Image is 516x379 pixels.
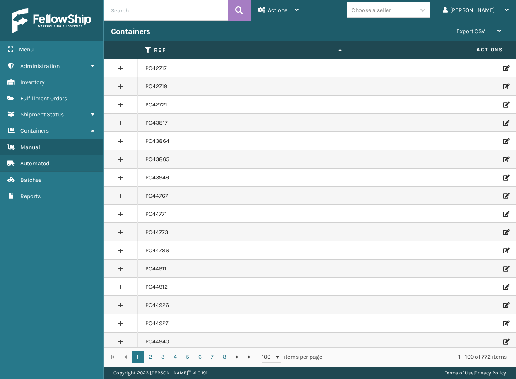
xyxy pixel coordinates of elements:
[154,46,334,54] label: Ref
[503,175,508,181] i: Edit
[145,192,168,200] a: PO44767
[503,65,508,71] i: Edit
[19,46,34,53] span: Menu
[503,229,508,235] i: Edit
[262,351,322,363] span: items per page
[20,144,40,151] span: Manual
[20,79,45,86] span: Inventory
[503,157,508,162] i: Edit
[169,351,181,363] a: 4
[145,338,169,346] a: PO44940
[181,351,194,363] a: 5
[12,8,91,33] img: logo
[145,119,168,127] a: PO43817
[353,43,508,57] span: Actions
[334,353,507,361] div: 1 - 100 of 772 items
[144,351,157,363] a: 2
[262,353,274,361] span: 100
[20,95,67,102] span: Fulfillment Orders
[503,248,508,253] i: Edit
[503,284,508,290] i: Edit
[145,174,169,182] a: PO43949
[503,302,508,308] i: Edit
[20,63,60,70] span: Administration
[145,265,166,273] a: PO44911
[145,228,168,237] a: PO44773
[246,354,253,360] span: Go to the last page
[503,339,508,345] i: Edit
[445,367,506,379] div: |
[206,351,219,363] a: 7
[503,211,508,217] i: Edit
[219,351,231,363] a: 8
[132,351,144,363] a: 1
[145,137,169,145] a: PO43864
[20,176,41,183] span: Batches
[445,370,473,376] a: Terms of Use
[145,155,169,164] a: PO43865
[20,127,49,134] span: Containers
[145,319,169,328] a: PO44927
[503,84,508,89] i: Edit
[503,138,508,144] i: Edit
[456,28,485,35] span: Export CSV
[157,351,169,363] a: 3
[145,210,167,218] a: PO44771
[145,82,167,91] a: PO42719
[145,301,169,309] a: PO44926
[20,193,41,200] span: Reports
[20,160,49,167] span: Automated
[145,101,167,109] a: PO42721
[475,370,506,376] a: Privacy Policy
[145,246,169,255] a: PO44786
[503,102,508,108] i: Edit
[20,111,64,118] span: Shipment Status
[244,351,256,363] a: Go to the last page
[503,321,508,326] i: Edit
[145,64,167,72] a: PO42717
[503,266,508,272] i: Edit
[268,7,287,14] span: Actions
[234,354,241,360] span: Go to the next page
[503,193,508,199] i: Edit
[352,6,391,14] div: Choose a seller
[111,27,150,36] h3: Containers
[145,283,168,291] a: PO44912
[231,351,244,363] a: Go to the next page
[503,120,508,126] i: Edit
[194,351,206,363] a: 6
[113,367,207,379] p: Copyright 2023 [PERSON_NAME]™ v 1.0.191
